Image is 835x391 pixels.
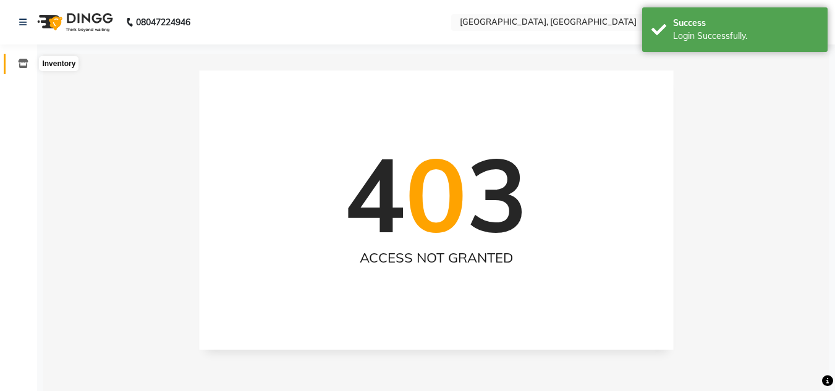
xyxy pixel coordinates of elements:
[136,5,190,40] b: 08047224946
[224,250,648,266] h2: ACCESS NOT GRANTED
[673,17,818,30] div: Success
[673,30,818,43] div: Login Successfully.
[344,133,528,255] h1: 4 3
[32,5,116,40] img: logo
[405,130,467,258] span: 0
[39,56,78,71] div: Inventory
